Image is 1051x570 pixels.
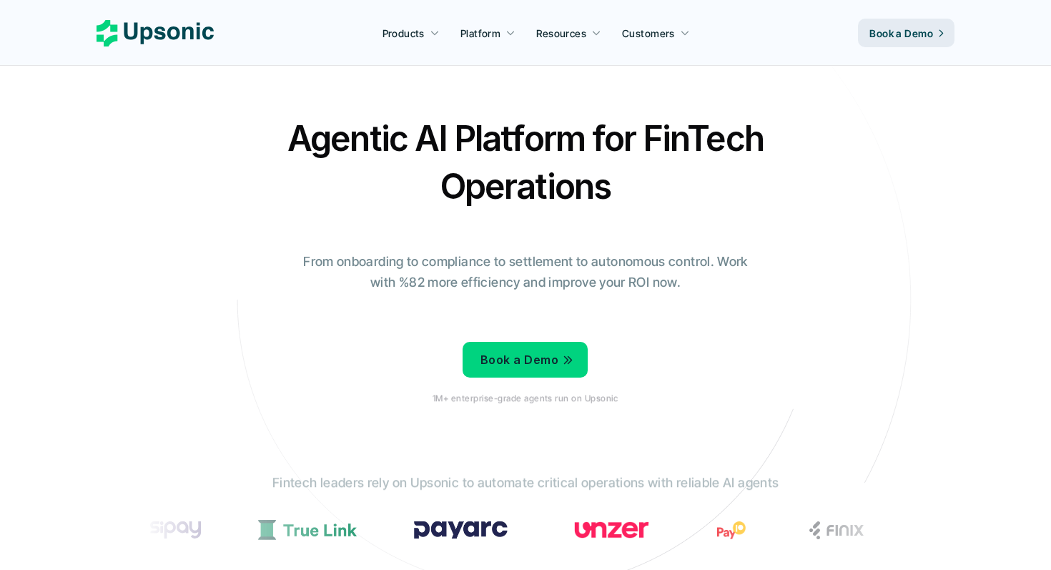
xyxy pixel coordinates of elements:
[869,26,933,41] p: Book a Demo
[272,473,779,494] p: Fintech leaders rely on Upsonic to automate critical operations with reliable AI agents
[858,19,954,47] a: Book a Demo
[433,393,618,403] p: 1M+ enterprise-grade agents run on Upsonic
[383,26,425,41] p: Products
[374,20,448,46] a: Products
[293,252,758,293] p: From onboarding to compliance to settlement to autonomous control. Work with %82 more efficiency ...
[460,26,500,41] p: Platform
[463,342,588,378] a: Book a Demo
[480,350,558,370] p: Book a Demo
[275,114,776,210] h2: Agentic AI Platform for FinTech Operations
[536,26,586,41] p: Resources
[622,26,675,41] p: Customers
